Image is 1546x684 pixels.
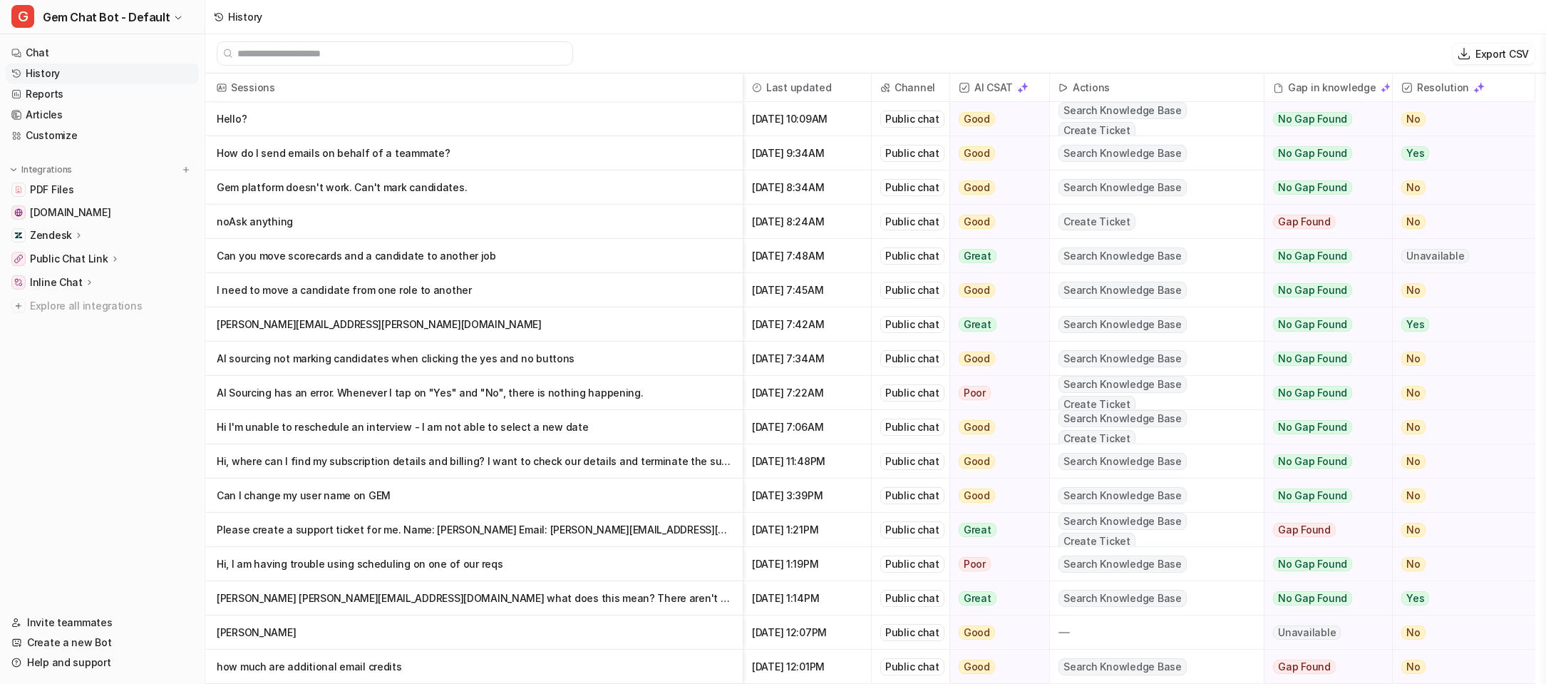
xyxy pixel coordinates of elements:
button: Yes [1393,307,1523,342]
p: how much are additional email credits [217,650,731,684]
span: Search Knowledge Base [1058,102,1187,119]
span: Search Knowledge Base [1058,145,1187,162]
span: Good [959,454,995,469]
p: Gem platform doesn't work. Can't mark candidates. [217,170,731,205]
button: Good [950,170,1041,205]
span: Gap Found [1273,660,1336,674]
span: No [1401,386,1426,400]
img: PDF Files [14,185,23,194]
span: [DATE] 7:45AM [749,273,865,307]
a: Customize [6,126,199,146]
span: Yes [1401,317,1429,332]
span: Gem Chat Bot - Default [43,7,170,27]
p: Can you move scorecards and a candidate to another job [217,239,731,273]
button: No [1393,616,1523,650]
span: G [11,5,34,28]
button: No [1393,376,1523,410]
div: Public chat [880,487,944,504]
button: No Gap Found [1264,444,1381,479]
span: Search Knowledge Base [1058,590,1187,607]
span: Search Knowledge Base [1058,316,1187,333]
span: Great [959,591,996,606]
button: No Gap Found [1264,170,1381,205]
button: No [1393,273,1523,307]
span: Gap Found [1273,215,1336,229]
span: No Gap Found [1273,591,1352,606]
button: No Gap Found [1264,479,1381,513]
button: Great [950,513,1041,547]
span: [DATE] 7:48AM [749,239,865,273]
button: Good [950,342,1041,376]
a: status.gem.com[DOMAIN_NAME] [6,203,199,223]
button: No [1393,444,1523,479]
p: AI Sourcing has an error. Whenever I tap on "Yes" and "No", there is nothing happening. [217,376,731,410]
div: Public chat [880,145,944,162]
button: Good [950,205,1041,239]
div: Public chat [880,658,944,675]
div: History [228,9,262,24]
p: [PERSON_NAME][EMAIL_ADDRESS][PERSON_NAME][DOMAIN_NAME] [217,307,731,342]
button: No [1393,342,1523,376]
span: Unavailable [1273,626,1341,640]
span: No [1401,180,1426,195]
span: Search Knowledge Base [1058,487,1187,504]
div: Public chat [880,624,944,641]
span: [DATE] 9:34AM [749,136,865,170]
span: Good [959,352,995,366]
span: [DOMAIN_NAME] [30,205,110,220]
span: Resolution [1398,73,1529,102]
span: [DATE] 7:22AM [749,376,865,410]
span: No [1401,489,1426,503]
a: Invite teammates [6,613,199,633]
button: No [1393,547,1523,581]
span: [DATE] 1:19PM [749,547,865,581]
div: Public chat [880,282,944,299]
span: Good [959,420,995,434]
span: [DATE] 7:06AM [749,410,865,444]
p: How do I send emails on behalf of a teammate? [217,136,731,170]
button: No Gap Found [1264,273,1381,307]
span: PDF Files [30,183,73,197]
span: [DATE] 11:48PM [749,444,865,479]
span: No Gap Found [1273,283,1352,297]
img: status.gem.com [14,208,23,217]
button: Great [950,239,1041,273]
button: Gap Found [1264,650,1381,684]
button: No Gap Found [1264,102,1381,136]
span: Great [959,317,996,332]
button: No Gap Found [1264,410,1381,444]
div: Gap in knowledge [1270,73,1386,102]
a: Explore all integrations [6,296,199,316]
span: [DATE] 7:34AM [749,342,865,376]
span: No [1401,523,1426,537]
button: Good [950,650,1041,684]
span: No [1401,215,1426,229]
span: Search Knowledge Base [1058,247,1187,265]
span: Search Knowledge Base [1058,453,1187,470]
button: Great [950,581,1041,616]
span: [DATE] 3:39PM [749,479,865,513]
span: No Gap Found [1273,317,1352,332]
p: Hi, I am having trouble using scheduling on one of our reqs [217,547,731,581]
button: No Gap Found [1264,376,1381,410]
span: [DATE] 7:42AM [749,307,865,342]
button: No [1393,205,1523,239]
p: Hello? [217,102,731,136]
p: AI sourcing not marking candidates when clicking the yes and no buttons [217,342,731,376]
button: Good [950,410,1041,444]
p: Hi, where can I find my subscription details and billing? I want to check our details and termina... [217,444,731,479]
span: Search Knowledge Base [1058,376,1187,393]
button: Gap Found [1264,205,1381,239]
span: No Gap Found [1273,180,1352,195]
div: Public chat [880,316,944,333]
p: [PERSON_NAME] [217,616,731,650]
span: Search Knowledge Base [1058,513,1187,530]
span: Yes [1401,591,1429,606]
button: No Gap Found [1264,307,1381,342]
p: Inline Chat [30,275,83,290]
button: Poor [950,547,1041,581]
div: Public chat [880,453,944,470]
span: No Gap Found [1273,420,1352,434]
span: Good [959,112,995,126]
span: Explore all integrations [30,295,193,317]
